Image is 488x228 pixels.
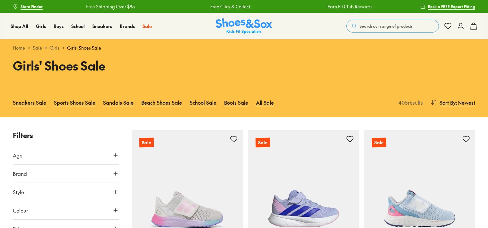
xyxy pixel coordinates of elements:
[456,99,475,106] span: : Newest
[67,44,101,51] span: Girls' Shoes Sale
[120,23,135,29] span: Brands
[54,95,95,109] a: Sports Shoes Sale
[346,20,439,33] button: Search our range of products
[143,23,152,30] a: Sale
[11,23,28,29] span: Shop All
[216,18,272,34] img: SNS_Logo_Responsive.svg
[139,138,154,147] p: Sale
[33,44,42,51] a: Sale
[190,95,216,109] a: School Sale
[50,44,59,51] a: Girls
[13,95,46,109] a: Sneakers Sale
[428,4,475,9] span: Book a FREE Expert Fitting
[327,3,372,10] a: Earn Fit Club Rewards
[396,99,423,106] p: 405 results
[420,1,475,12] a: Book a FREE Expert Fitting
[13,183,119,201] button: Style
[13,146,119,164] button: Age
[210,3,250,10] a: Free Click & Collect
[13,188,24,196] span: Style
[372,138,386,147] p: Sale
[92,23,112,29] span: Sneakers
[71,23,85,30] a: School
[141,95,182,109] a: Beach Shoes Sale
[36,23,46,29] span: Girls
[13,201,119,219] button: Colour
[54,23,64,29] span: Boys
[92,23,112,30] a: Sneakers
[36,23,46,30] a: Girls
[54,23,64,30] a: Boys
[120,23,135,30] a: Brands
[13,56,236,75] h1: Girls' Shoes Sale
[21,4,43,9] span: Store Finder
[224,95,248,109] a: Boots Sale
[85,3,134,10] a: Free Shipping Over $85
[11,23,28,30] a: Shop All
[256,138,270,147] p: Sale
[13,130,119,141] p: Filters
[13,206,28,214] span: Colour
[13,151,22,159] span: Age
[143,23,152,29] span: Sale
[13,170,27,177] span: Brand
[71,23,85,29] span: School
[13,44,25,51] a: Home
[103,95,134,109] a: Sandals Sale
[13,1,43,12] a: Store Finder
[440,99,456,106] span: Sort By
[431,95,475,109] button: Sort By:Newest
[256,95,274,109] a: All Sale
[360,23,413,29] span: Search our range of products
[13,165,119,183] button: Brand
[216,18,272,34] a: Shoes & Sox
[13,44,475,51] div: > > >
